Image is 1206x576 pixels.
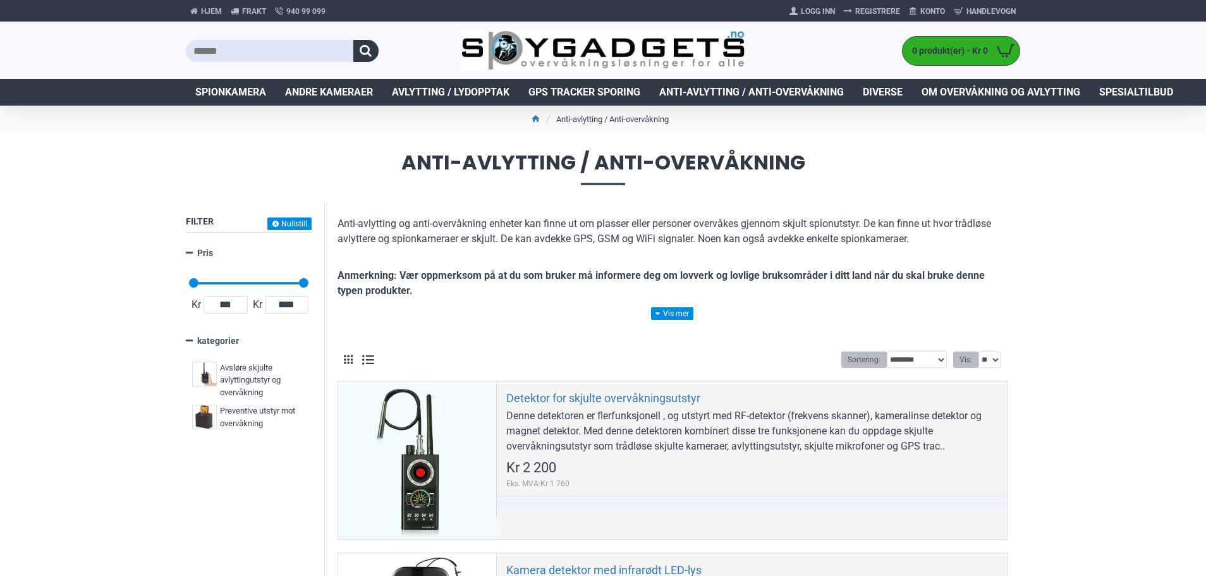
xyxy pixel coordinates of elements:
button: Nullstill [267,218,312,230]
span: Diverse [863,85,903,100]
span: Avsløre skjulte avlyttingutstyr og overvåkning [220,362,302,399]
img: SpyGadgets.no [461,30,745,71]
span: Preventive utstyr mot overvåkning [220,405,302,429]
span: Avlytting / Lydopptak [392,85,509,100]
span: Andre kameraer [285,85,373,100]
span: Handlevogn [966,6,1016,17]
b: Anmerkning: Vær oppmerksom på at du som bruker må informere deg om lovverk og lovlige bruksområde... [338,269,985,297]
span: Hjem [201,6,222,17]
a: Spesialtilbud [1090,79,1183,106]
a: Andre kameraer [276,79,382,106]
span: Kr [189,297,204,312]
img: Avsløre skjulte avlyttingutstyr og overvåkning [192,362,217,386]
a: Anti-avlytting / Anti-overvåkning [650,79,853,106]
a: Spionkamera [186,79,276,106]
span: Kr [250,297,265,312]
a: Detektor for skjulte overvåkningsutstyr Detektor for skjulte overvåkningsutstyr [338,381,496,539]
label: Vis: [953,352,978,368]
a: kategorier [186,330,312,352]
a: Konto [904,1,949,21]
span: Filter [186,216,214,226]
span: Konto [920,6,945,17]
span: Spionkamera [195,85,266,100]
span: 0 produkt(er) - Kr 0 [903,44,991,58]
a: Avlytting / Lydopptak [382,79,519,106]
a: Registrere [839,1,904,21]
a: 0 produkt(er) - Kr 0 [903,37,1020,65]
a: Pris [186,242,312,264]
p: Anti-avlytting og anti-overvåkning enheter kan finne ut om plasser eller personer overvåkes gjenn... [338,216,1008,247]
span: Registrere [855,6,900,17]
span: Eks. MVA:Kr 1 760 [506,478,569,489]
span: Spesialtilbud [1099,85,1173,100]
span: 940 99 099 [286,6,326,17]
span: Kr 2 200 [506,461,556,475]
a: Detektor for skjulte overvåkningsutstyr [506,391,700,405]
span: Om overvåkning og avlytting [922,85,1080,100]
span: GPS Tracker Sporing [528,85,640,100]
span: Anti-avlytting / Anti-overvåkning [659,85,844,100]
span: Logg Inn [801,6,835,17]
img: Preventive utstyr mot overvåkning [192,405,217,429]
a: Logg Inn [785,1,839,21]
div: Denne detektoren er flerfunksjonell , og utstyrt med RF-detektor (frekvens skanner), kameralinse ... [506,408,997,454]
a: Om overvåkning og avlytting [912,79,1090,106]
a: Diverse [853,79,912,106]
span: Frakt [242,6,266,17]
label: Sortering: [841,352,887,368]
a: Handlevogn [949,1,1020,21]
a: GPS Tracker Sporing [519,79,650,106]
span: Anti-avlytting / Anti-overvåkning [186,152,1020,185]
